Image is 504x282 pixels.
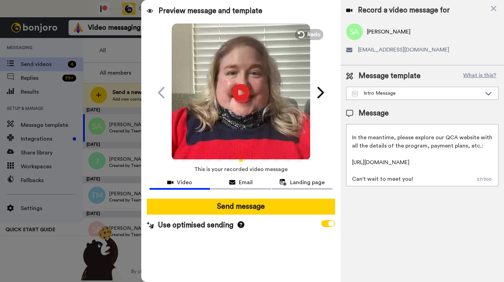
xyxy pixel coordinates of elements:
span: This is your recorded video message [194,162,288,177]
button: Send message [147,199,335,215]
textarea: Hi, [PERSON_NAME]! I wanted to reach out personally to introduce myself before we hop on our admi... [346,124,498,186]
span: Landing page [290,178,325,187]
span: Use optimised sending [158,220,233,231]
span: Video [177,178,192,187]
span: Message template [359,71,421,81]
div: Intro Message [352,90,481,97]
span: Email [239,178,253,187]
button: What is this? [461,71,498,81]
span: Message [359,108,389,119]
img: Message-temps.svg [352,91,358,96]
